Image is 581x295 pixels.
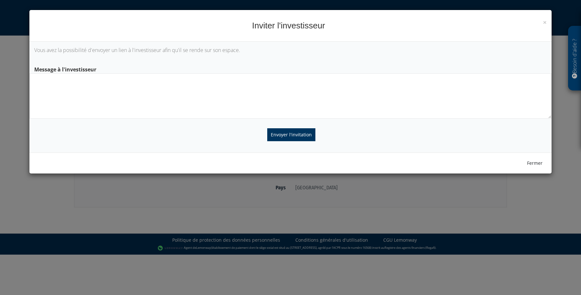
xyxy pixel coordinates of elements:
[29,64,552,73] label: Message à l'investisseur
[267,128,315,141] input: Envoyer l'invitation
[34,20,547,32] h4: Inviter l'investisseur
[543,18,547,27] span: ×
[571,29,578,88] p: Besoin d'aide ?
[34,47,547,54] p: Vous avez la possibilité d'envoyer un lien à l'investisseur afin qu'il se rende sur son espace.
[523,158,547,169] button: Fermer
